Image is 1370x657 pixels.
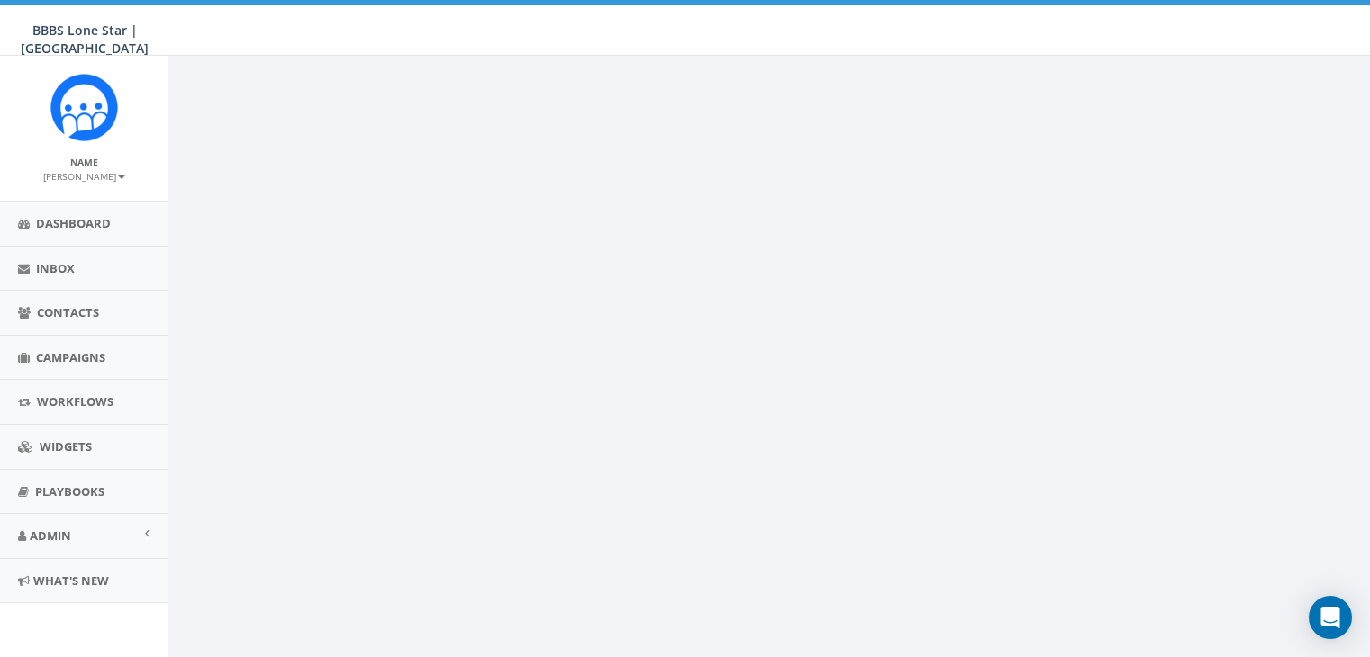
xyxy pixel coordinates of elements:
[37,304,99,320] span: Contacts
[33,572,109,589] span: What's New
[43,167,125,184] a: [PERSON_NAME]
[35,483,104,499] span: Playbooks
[30,527,71,544] span: Admin
[70,156,98,168] small: Name
[21,22,149,57] span: BBBS Lone Star | [GEOGRAPHIC_DATA]
[50,74,118,141] img: Rally_Corp_Icon.png
[36,215,111,231] span: Dashboard
[43,170,125,183] small: [PERSON_NAME]
[40,438,92,454] span: Widgets
[36,349,105,365] span: Campaigns
[36,260,75,276] span: Inbox
[1309,596,1352,639] div: Open Intercom Messenger
[37,393,113,409] span: Workflows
